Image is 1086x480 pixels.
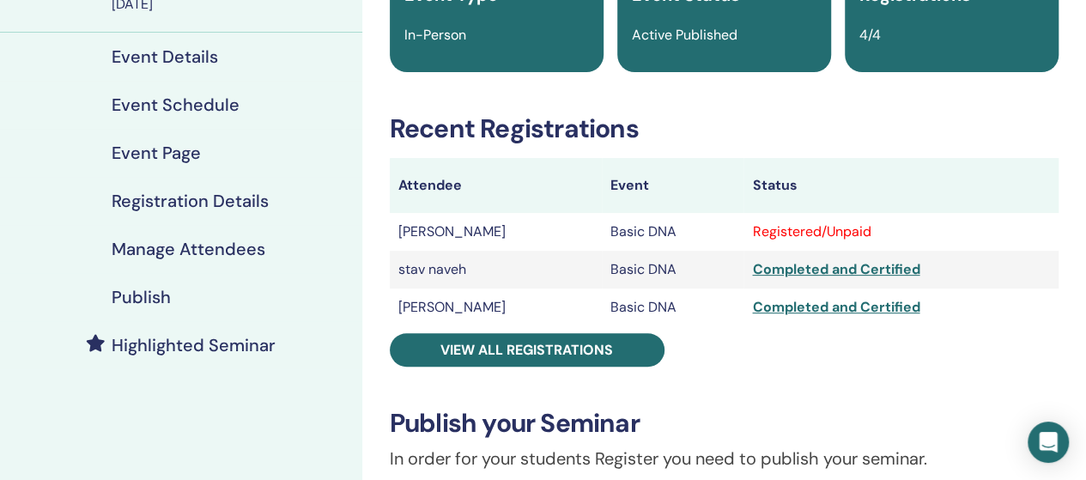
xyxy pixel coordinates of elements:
td: [PERSON_NAME] [390,213,602,251]
p: In order for your students Register you need to publish your seminar. [390,446,1059,471]
div: Registered/Unpaid [752,222,1050,242]
span: In-Person [404,26,466,44]
h4: Registration Details [112,191,269,211]
span: 4/4 [859,26,881,44]
h3: Recent Registrations [390,113,1059,144]
h4: Manage Attendees [112,239,265,259]
th: Event [602,158,743,213]
td: Basic DNA [602,289,743,326]
td: Basic DNA [602,251,743,289]
a: View all registrations [390,333,664,367]
h4: Publish [112,287,171,307]
span: Active Published [632,26,737,44]
div: Completed and Certified [752,297,1050,318]
div: Open Intercom Messenger [1028,422,1069,463]
h4: Event Schedule [112,94,240,115]
td: [PERSON_NAME] [390,289,602,326]
h4: Event Page [112,143,201,163]
h3: Publish your Seminar [390,408,1059,439]
span: View all registrations [440,341,613,359]
td: stav naveh [390,251,602,289]
h4: Event Details [112,46,218,67]
td: Basic DNA [602,213,743,251]
div: Completed and Certified [752,259,1050,280]
th: Status [743,158,1059,213]
h4: Highlighted Seminar [112,335,276,355]
th: Attendee [390,158,602,213]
